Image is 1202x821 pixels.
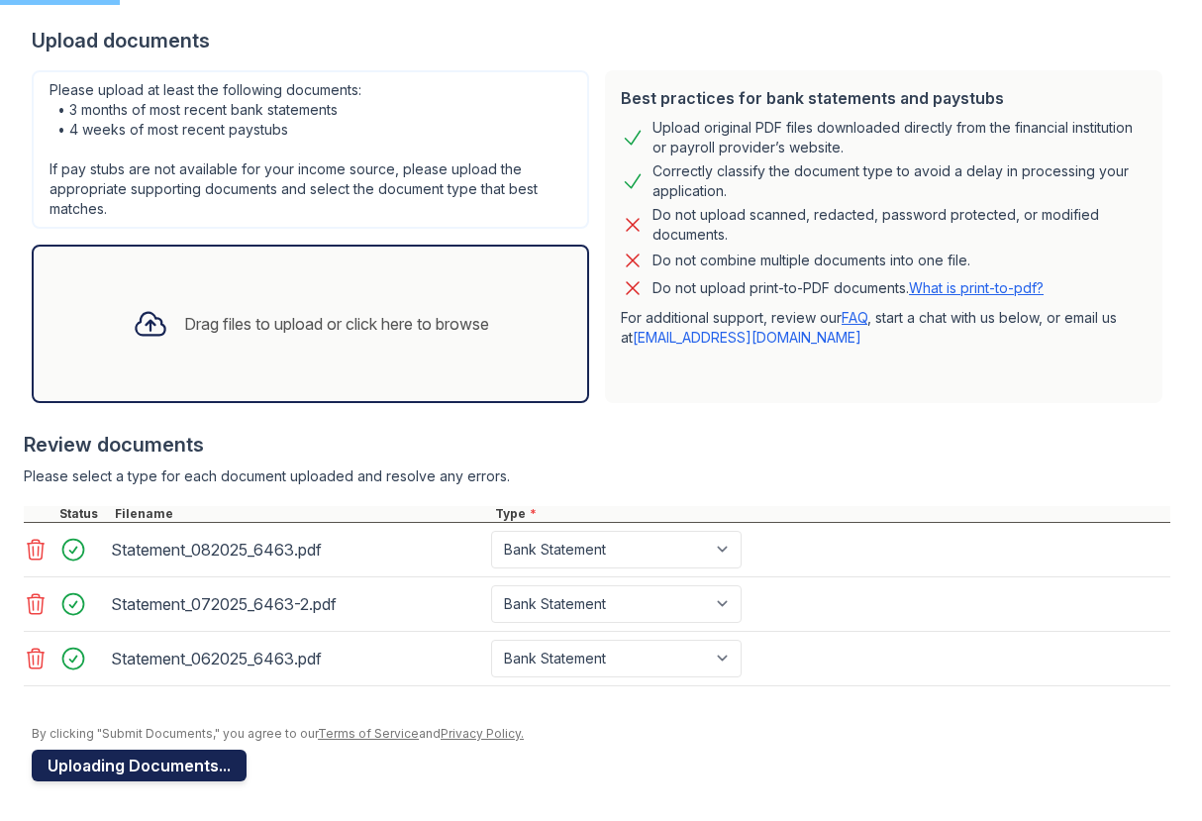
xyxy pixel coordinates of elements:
div: Please select a type for each document uploaded and resolve any errors. [24,466,1170,486]
div: Upload original PDF files downloaded directly from the financial institution or payroll provider’... [652,118,1147,157]
div: Best practices for bank statements and paystubs [621,86,1147,110]
div: Do not combine multiple documents into one file. [652,249,970,272]
button: Uploading Documents... [32,750,247,781]
a: Privacy Policy. [441,726,524,741]
div: Statement_082025_6463.pdf [111,534,483,565]
div: Review documents [24,431,1170,459]
div: Type [491,506,1170,522]
div: Status [55,506,111,522]
p: For additional support, review our , start a chat with us below, or email us at [621,308,1147,348]
div: Filename [111,506,491,522]
div: Drag files to upload or click here to browse [184,312,489,336]
div: By clicking "Submit Documents," you agree to our and [32,726,1170,742]
div: Upload documents [32,27,1170,54]
a: [EMAIL_ADDRESS][DOMAIN_NAME] [633,329,861,346]
div: Please upload at least the following documents: • 3 months of most recent bank statements • 4 wee... [32,70,589,229]
a: What is print-to-pdf? [909,279,1044,296]
a: FAQ [842,309,867,326]
div: Statement_072025_6463-2.pdf [111,588,483,620]
p: Do not upload print-to-PDF documents. [652,278,1044,298]
div: Do not upload scanned, redacted, password protected, or modified documents. [652,205,1147,245]
div: Statement_062025_6463.pdf [111,643,483,674]
div: Correctly classify the document type to avoid a delay in processing your application. [652,161,1147,201]
a: Terms of Service [318,726,419,741]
